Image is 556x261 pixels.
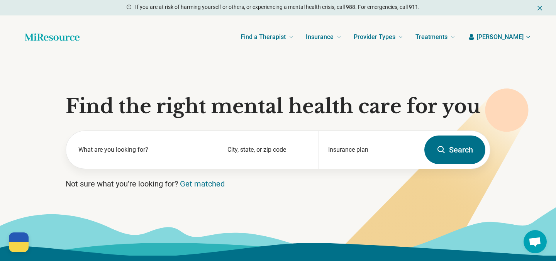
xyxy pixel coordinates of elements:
[477,32,524,42] span: [PERSON_NAME]
[306,32,334,42] span: Insurance
[415,32,448,42] span: Treatments
[536,3,544,12] button: Dismiss
[415,22,455,53] a: Treatments
[241,32,286,42] span: Find a Therapist
[468,32,531,42] button: [PERSON_NAME]
[241,22,293,53] a: Find a Therapist
[524,230,547,253] div: Open chat
[354,22,403,53] a: Provider Types
[78,145,208,154] label: What are you looking for?
[306,22,341,53] a: Insurance
[66,178,490,189] p: Not sure what you’re looking for?
[424,136,485,164] button: Search
[25,29,80,45] a: Home page
[135,3,420,11] p: If you are at risk of harming yourself or others, or experiencing a mental health crisis, call 98...
[66,95,490,118] h1: Find the right mental health care for you
[180,179,225,188] a: Get matched
[354,32,395,42] span: Provider Types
